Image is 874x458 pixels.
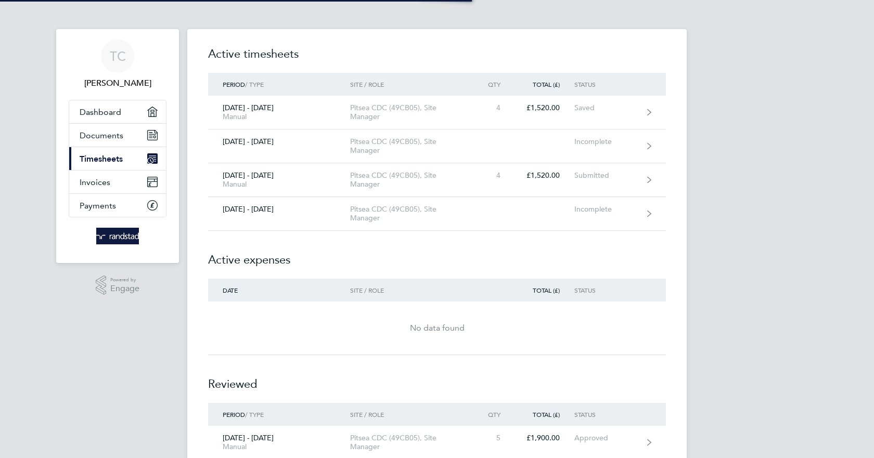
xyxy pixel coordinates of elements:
[69,171,166,193] a: Invoices
[515,286,574,294] div: Total (£)
[574,81,638,88] div: Status
[223,80,245,88] span: Period
[574,103,638,112] div: Saved
[515,434,574,442] div: £1,900.00
[574,205,638,214] div: Incomplete
[56,29,179,263] nav: Main navigation
[469,434,515,442] div: 5
[208,205,350,214] div: [DATE] - [DATE]
[469,411,515,418] div: Qty
[515,171,574,180] div: £1,520.00
[208,322,666,334] div: No data found
[469,103,515,112] div: 4
[574,434,638,442] div: Approved
[96,276,140,295] a: Powered byEngage
[469,171,515,180] div: 4
[80,154,123,164] span: Timesheets
[208,411,350,418] div: / Type
[80,177,110,187] span: Invoices
[350,205,469,223] div: Pitsea CDC (49CB05), Site Manager
[208,96,666,129] a: [DATE] - [DATE]ManualPitsea CDC (49CB05), Site Manager4£1,520.00Saved
[80,107,121,117] span: Dashboard
[208,81,350,88] div: / Type
[515,411,574,418] div: Total (£)
[350,171,469,189] div: Pitsea CDC (49CB05), Site Manager
[350,286,469,294] div: Site / Role
[574,411,638,418] div: Status
[350,103,469,121] div: Pitsea CDC (49CB05), Site Manager
[208,231,666,279] h2: Active expenses
[350,411,469,418] div: Site / Role
[69,124,166,147] a: Documents
[574,171,638,180] div: Submitted
[208,129,666,163] a: [DATE] - [DATE]Pitsea CDC (49CB05), Site ManagerIncomplete
[208,355,666,403] h2: Reviewed
[208,163,666,197] a: [DATE] - [DATE]ManualPitsea CDC (49CB05), Site Manager4£1,520.00Submitted
[515,103,574,112] div: £1,520.00
[69,100,166,123] a: Dashboard
[110,276,139,284] span: Powered by
[515,81,574,88] div: Total (£)
[350,137,469,155] div: Pitsea CDC (49CB05), Site Manager
[208,137,350,146] div: [DATE] - [DATE]
[208,171,350,189] div: [DATE] - [DATE]
[574,286,638,294] div: Status
[69,194,166,217] a: Payments
[69,147,166,170] a: Timesheets
[469,81,515,88] div: Qty
[80,130,123,140] span: Documents
[223,442,336,451] div: Manual
[208,103,350,121] div: [DATE] - [DATE]
[223,112,336,121] div: Manual
[208,434,350,451] div: [DATE] - [DATE]
[574,137,638,146] div: Incomplete
[223,180,336,189] div: Manual
[69,77,166,89] span: Tony Crawford
[96,228,139,244] img: randstad-logo-retina.png
[110,49,126,63] span: TC
[80,201,116,211] span: Payments
[350,434,469,451] div: Pitsea CDC (49CB05), Site Manager
[208,46,666,73] h2: Active timesheets
[208,286,350,294] div: Date
[223,410,245,418] span: Period
[69,228,166,244] a: Go to home page
[350,81,469,88] div: Site / Role
[208,197,666,231] a: [DATE] - [DATE]Pitsea CDC (49CB05), Site ManagerIncomplete
[69,40,166,89] a: TC[PERSON_NAME]
[110,284,139,293] span: Engage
